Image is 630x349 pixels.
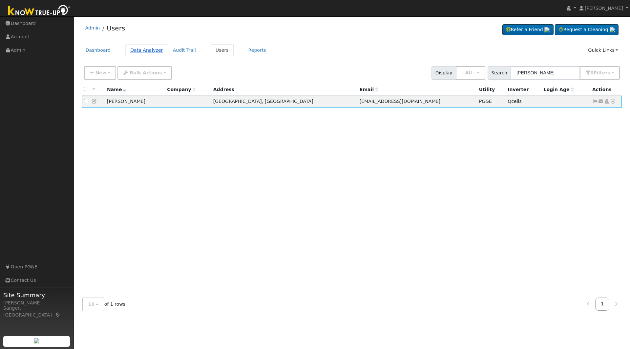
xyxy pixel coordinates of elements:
span: Search [488,66,511,80]
span: Company name [167,87,195,92]
a: Show Graph [592,99,598,104]
button: 10 [82,298,104,311]
span: Filter [594,70,610,75]
div: Address [213,86,355,93]
a: Admin [85,25,100,30]
span: of 1 rows [82,298,126,311]
span: 10 [88,301,95,307]
span: s [607,70,610,75]
img: Know True-Up [5,4,74,18]
a: Reports [243,44,271,56]
div: Utility [479,86,503,93]
span: Email [360,87,378,92]
span: Name [107,87,126,92]
div: Sanger, [GEOGRAPHIC_DATA] [3,305,70,319]
span: New [95,70,106,75]
button: - All - [456,66,485,80]
input: Search [511,66,580,80]
span: Qcells [508,99,522,104]
a: annajamesmiller@gmail.com [598,98,604,105]
span: [PERSON_NAME] [585,6,623,11]
span: Site Summary [3,291,70,300]
a: Refer a Friend [502,24,554,35]
img: retrieve [544,27,550,32]
a: Users [107,24,125,32]
a: Audit Trail [168,44,201,56]
div: [PERSON_NAME] [3,300,70,306]
button: 0Filters [580,66,620,80]
a: Edit User [92,99,97,104]
a: Map [55,312,61,318]
div: Actions [592,86,620,93]
a: Request a Cleaning [555,24,619,35]
a: Quick Links [583,44,623,56]
span: Days since last login [544,87,574,92]
a: Other actions [610,98,616,105]
a: Users [211,44,234,56]
a: 1 [595,298,610,310]
a: Data Analyzer [125,44,168,56]
td: [GEOGRAPHIC_DATA], [GEOGRAPHIC_DATA] [211,96,357,108]
button: New [84,66,116,80]
div: Inverter [508,86,539,93]
span: Display [431,66,456,80]
a: Dashboard [81,44,116,56]
span: PG&E [479,99,492,104]
span: [EMAIL_ADDRESS][DOMAIN_NAME] [360,99,440,104]
img: retrieve [34,338,39,343]
td: [PERSON_NAME] [105,96,165,108]
a: Login As [604,99,610,104]
button: Bulk Actions [117,66,172,80]
img: retrieve [610,27,615,32]
span: Bulk Actions [130,70,162,75]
